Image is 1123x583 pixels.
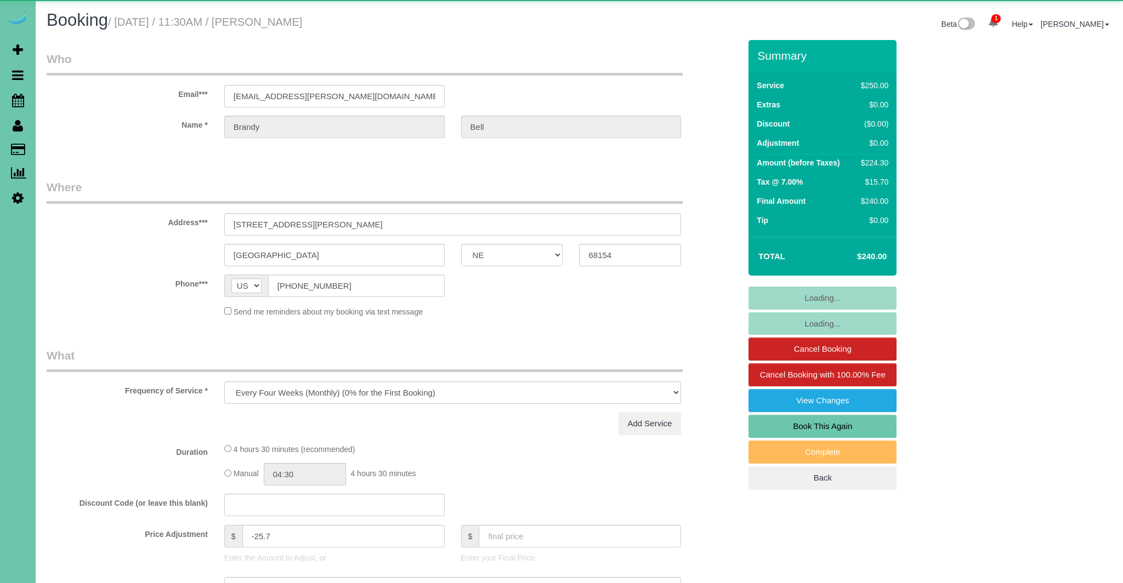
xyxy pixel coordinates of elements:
[857,176,888,187] div: $15.70
[757,80,784,91] label: Service
[857,118,888,129] div: ($0.00)
[758,252,785,261] strong: Total
[824,252,887,261] h4: $240.00
[857,196,888,207] div: $240.00
[748,338,897,361] a: Cancel Booking
[748,466,897,489] a: Back
[38,525,216,540] label: Price Adjustment
[760,370,886,379] span: Cancel Booking with 100.00% Fee
[857,138,888,148] div: $0.00
[748,415,897,438] a: Book This Again
[7,11,29,26] img: Automaid Logo
[748,363,897,386] a: Cancel Booking with 100.00% Fee
[38,116,216,130] label: Name *
[47,179,683,204] legend: Where
[461,525,479,547] span: $
[38,494,216,508] label: Discount Code (or leave this blank)
[47,51,683,76] legend: Who
[983,11,1004,35] a: 1
[757,99,780,110] label: Extras
[857,99,888,110] div: $0.00
[47,10,108,30] span: Booking
[108,16,302,28] small: / [DATE] / 11:30AM / [PERSON_NAME]
[1012,20,1033,28] a: Help
[857,157,888,168] div: $224.30
[757,176,803,187] label: Tax @ 7.00%
[757,157,840,168] label: Amount (before Taxes)
[47,347,683,372] legend: What
[757,215,768,226] label: Tip
[350,470,416,478] span: 4 hours 30 minutes
[757,138,799,148] label: Adjustment
[234,470,259,478] span: Manual
[224,552,445,563] p: Enter the Amount to Adjust, or
[619,412,682,435] a: Add Service
[234,307,423,316] span: Send me reminders about my booking via text message
[234,445,355,454] span: 4 hours 30 minutes (recommended)
[1041,20,1109,28] a: [PERSON_NAME]
[857,80,888,91] div: $250.00
[748,389,897,412] a: View Changes
[757,118,790,129] label: Discount
[857,215,888,226] div: $0.00
[991,14,1001,23] span: 1
[224,525,242,547] span: $
[757,49,891,62] h3: Summary
[479,525,681,547] input: final price
[38,443,216,458] label: Duration
[38,381,216,396] label: Frequency of Service *
[957,18,975,32] img: New interface
[941,20,975,28] a: Beta
[461,552,682,563] p: Enter your Final Price
[757,196,806,207] label: Final Amount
